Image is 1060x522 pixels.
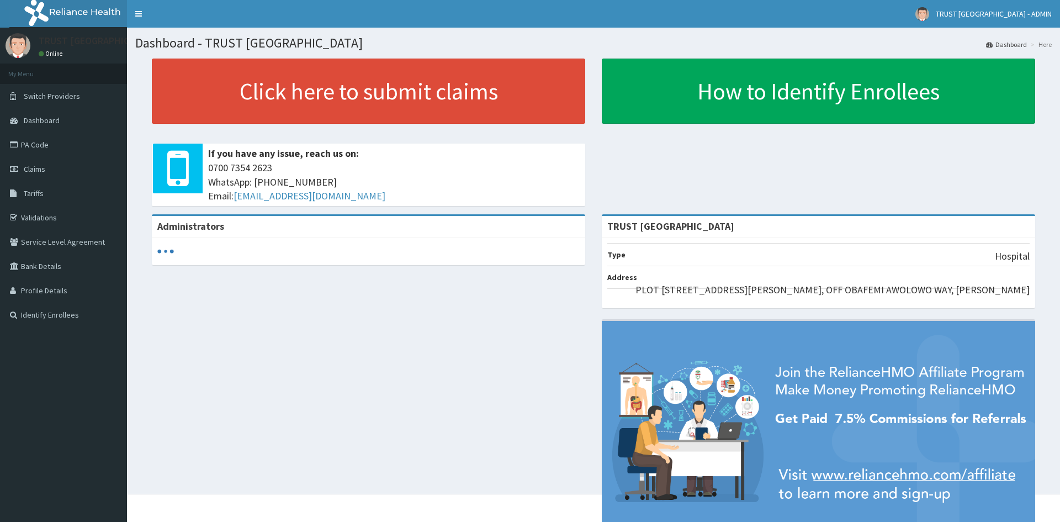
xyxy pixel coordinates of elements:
[607,272,637,282] b: Address
[602,59,1035,124] a: How to Identify Enrollees
[39,36,197,46] p: TRUST [GEOGRAPHIC_DATA] - ADMIN
[234,189,385,202] a: [EMAIL_ADDRESS][DOMAIN_NAME]
[24,91,80,101] span: Switch Providers
[1028,40,1052,49] li: Here
[208,161,580,203] span: 0700 7354 2623 WhatsApp: [PHONE_NUMBER] Email:
[24,188,44,198] span: Tariffs
[157,220,224,233] b: Administrators
[24,115,60,125] span: Dashboard
[607,220,734,233] strong: TRUST [GEOGRAPHIC_DATA]
[6,33,30,58] img: User Image
[915,7,929,21] img: User Image
[24,164,45,174] span: Claims
[135,36,1052,50] h1: Dashboard - TRUST [GEOGRAPHIC_DATA]
[986,40,1027,49] a: Dashboard
[635,283,1030,297] p: PLOT [STREET_ADDRESS][PERSON_NAME], OFF OBAFEMI AWOLOWO WAY, [PERSON_NAME]
[152,59,585,124] a: Click here to submit claims
[995,249,1030,263] p: Hospital
[208,147,359,160] b: If you have any issue, reach us on:
[157,243,174,260] svg: audio-loading
[936,9,1052,19] span: TRUST [GEOGRAPHIC_DATA] - ADMIN
[39,50,65,57] a: Online
[607,250,626,260] b: Type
